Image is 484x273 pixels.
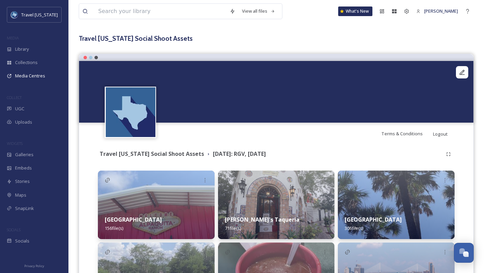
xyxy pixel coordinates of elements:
span: Travel [US_STATE] [21,12,58,18]
img: images%20%281%29.jpeg [11,11,18,18]
span: 156 file(s) [105,225,123,231]
span: COLLECT [7,95,22,100]
a: Privacy Policy [24,261,44,270]
span: SOCIALS [7,227,21,232]
span: Library [15,46,29,52]
span: UGC [15,106,24,112]
span: Socials [15,238,29,244]
span: WIDGETS [7,141,23,146]
strong: [PERSON_NAME]'s Taqueria [225,216,300,223]
input: Search your library [95,4,226,19]
span: 71 file(s) [225,225,241,231]
strong: Travel [US_STATE] Social Shoot Assets [100,150,204,158]
span: Media Centres [15,73,45,79]
button: Open Chat [454,243,474,263]
span: Galleries [15,151,34,158]
img: images%20%281%29.jpeg [106,87,155,137]
span: Uploads [15,119,32,125]
strong: [GEOGRAPHIC_DATA] [345,216,402,223]
span: Terms & Conditions [381,131,423,137]
span: Stories [15,178,30,185]
span: [PERSON_NAME] [424,8,458,14]
span: Embeds [15,165,32,171]
span: 306 file(s) [345,225,363,231]
strong: [DATE]: RGV, [DATE] [213,150,266,158]
img: f8ca2abb-27b0-4393-a65b-be8591fc7e74.jpg [338,171,455,239]
span: Logout [433,131,448,137]
span: Maps [15,192,26,198]
span: SnapLink [15,205,34,212]
h3: Travel [US_STATE] Social Shoot Assets [79,34,474,44]
strong: [GEOGRAPHIC_DATA] [105,216,162,223]
span: MEDIA [7,35,19,40]
a: Terms & Conditions [381,129,433,138]
img: e4d968d7-eabd-4759-b194-ffc94da0af83.jpg [98,171,215,239]
span: Collections [15,59,38,66]
span: Privacy Policy [24,264,44,268]
video: Alpaquita Ranch158.MOV [79,61,473,123]
a: View all files [239,4,279,18]
img: 865a8e95-dbe3-464f-9b9a-82c5a9ad6abd.jpg [218,171,335,239]
a: [PERSON_NAME] [413,4,461,18]
a: What's New [338,7,372,16]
